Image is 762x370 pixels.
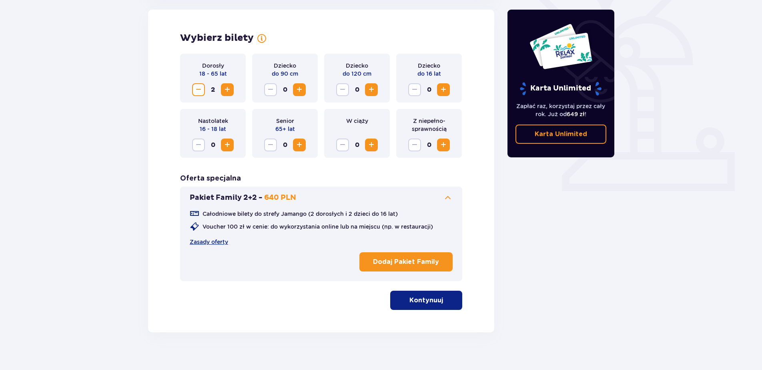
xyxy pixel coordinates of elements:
[359,252,453,271] button: Dodaj Pakiet Family
[198,117,228,125] p: Nastolatek
[192,83,205,96] button: Zmniejsz
[408,139,421,151] button: Zmniejsz
[408,83,421,96] button: Zmniejsz
[437,83,450,96] button: Zwiększ
[180,174,241,183] h3: Oferta specjalna
[535,130,587,139] p: Karta Unlimited
[343,70,371,78] p: do 120 cm
[519,82,602,96] p: Karta Unlimited
[409,296,443,305] p: Kontynuuj
[515,102,607,118] p: Zapłać raz, korzystaj przez cały rok. Już od !
[437,139,450,151] button: Zwiększ
[351,139,363,151] span: 0
[264,83,277,96] button: Zmniejsz
[365,83,378,96] button: Zwiększ
[336,139,349,151] button: Zmniejsz
[423,139,435,151] span: 0
[567,111,585,117] span: 649 zł
[272,70,298,78] p: do 90 cm
[403,117,455,133] p: Z niepełno­sprawnością
[293,83,306,96] button: Zwiększ
[190,193,263,203] p: Pakiet Family 2+2 -
[279,83,291,96] span: 0
[418,62,440,70] p: Dziecko
[207,83,219,96] span: 2
[199,70,227,78] p: 18 - 65 lat
[180,32,254,44] h2: Wybierz bilety
[417,70,441,78] p: do 16 lat
[529,23,593,70] img: Dwie karty całoroczne do Suntago z napisem 'UNLIMITED RELAX', na białym tle z tropikalnymi liśćmi...
[221,83,234,96] button: Zwiększ
[515,125,607,144] a: Karta Unlimited
[192,139,205,151] button: Zmniejsz
[203,210,398,218] p: Całodniowe bilety do strefy Jamango (2 dorosłych i 2 dzieci do 16 lat)
[276,117,294,125] p: Senior
[275,125,295,133] p: 65+ lat
[221,139,234,151] button: Zwiększ
[336,83,349,96] button: Zmniejsz
[373,257,439,266] p: Dodaj Pakiet Family
[274,62,296,70] p: Dziecko
[190,193,453,203] button: Pakiet Family 2+2 -640 PLN
[203,223,433,231] p: Voucher 100 zł w cenie: do wykorzystania online lub na miejscu (np. w restauracji)
[207,139,219,151] span: 0
[351,83,363,96] span: 0
[346,117,368,125] p: W ciąży
[390,291,462,310] button: Kontynuuj
[293,139,306,151] button: Zwiększ
[202,62,224,70] p: Dorosły
[423,83,435,96] span: 0
[346,62,368,70] p: Dziecko
[200,125,226,133] p: 16 - 18 lat
[264,139,277,151] button: Zmniejsz
[279,139,291,151] span: 0
[264,193,296,203] p: 640 PLN
[365,139,378,151] button: Zwiększ
[190,238,228,246] a: Zasady oferty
